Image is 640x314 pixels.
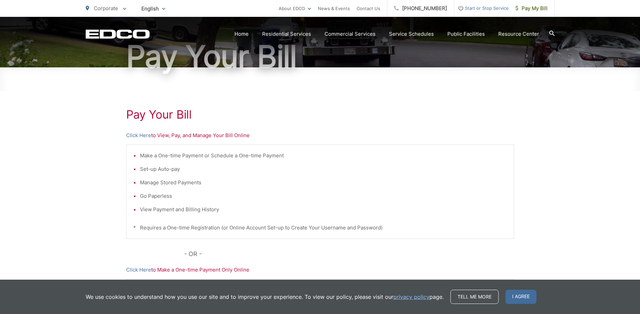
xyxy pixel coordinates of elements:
[325,30,375,38] a: Commercial Services
[136,3,170,14] span: English
[447,30,485,38] a: Public Facilities
[133,224,507,232] p: * Requires a One-time Registration (or Online Account Set-up to Create Your Username and Password)
[86,293,444,301] p: We use cookies to understand how you use our site and to improve your experience. To view our pol...
[279,4,311,12] a: About EDCO
[140,206,507,214] li: View Payment and Billing History
[505,290,536,304] span: I agree
[140,192,507,200] li: Go Paperless
[126,131,514,139] p: to View, Pay, and Manage Your Bill Online
[126,266,151,274] a: Click Here
[184,249,514,259] p: - OR -
[389,30,434,38] a: Service Schedules
[140,179,507,187] li: Manage Stored Payments
[94,5,118,11] span: Corporate
[126,108,514,121] h1: Pay Your Bill
[86,40,555,73] h1: Pay Your Bill
[357,4,380,12] a: Contact Us
[234,30,249,38] a: Home
[140,165,507,173] li: Set-up Auto-pay
[86,29,150,39] a: EDCD logo. Return to the homepage.
[126,131,151,139] a: Click Here
[140,152,507,160] li: Make a One-time Payment or Schedule a One-time Payment
[393,293,429,301] a: privacy policy
[126,266,514,274] p: to Make a One-time Payment Only Online
[262,30,311,38] a: Residential Services
[318,4,350,12] a: News & Events
[516,4,548,12] span: Pay My Bill
[450,290,499,304] a: Tell me more
[498,30,539,38] a: Resource Center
